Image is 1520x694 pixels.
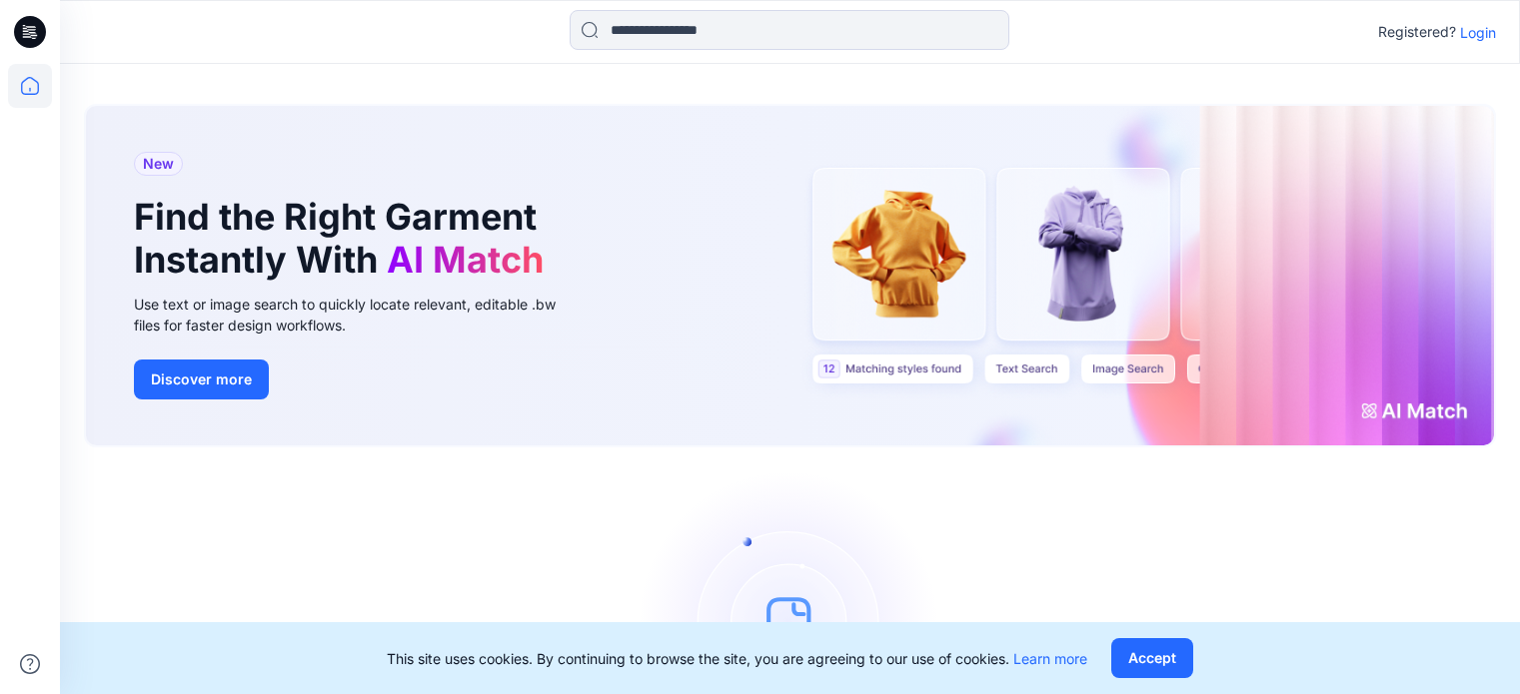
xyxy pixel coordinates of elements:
button: Discover more [134,359,269,399]
div: Use text or image search to quickly locate relevant, editable .bw files for faster design workflows. [134,294,584,336]
h1: Find the Right Garment Instantly With [134,196,554,282]
p: Login [1460,22,1496,43]
span: AI Match [387,238,544,282]
span: New [143,152,174,176]
button: Accept [1111,638,1193,678]
p: Registered? [1378,20,1456,44]
a: Learn more [1013,650,1087,667]
p: This site uses cookies. By continuing to browse the site, you are agreeing to our use of cookies. [387,648,1087,669]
